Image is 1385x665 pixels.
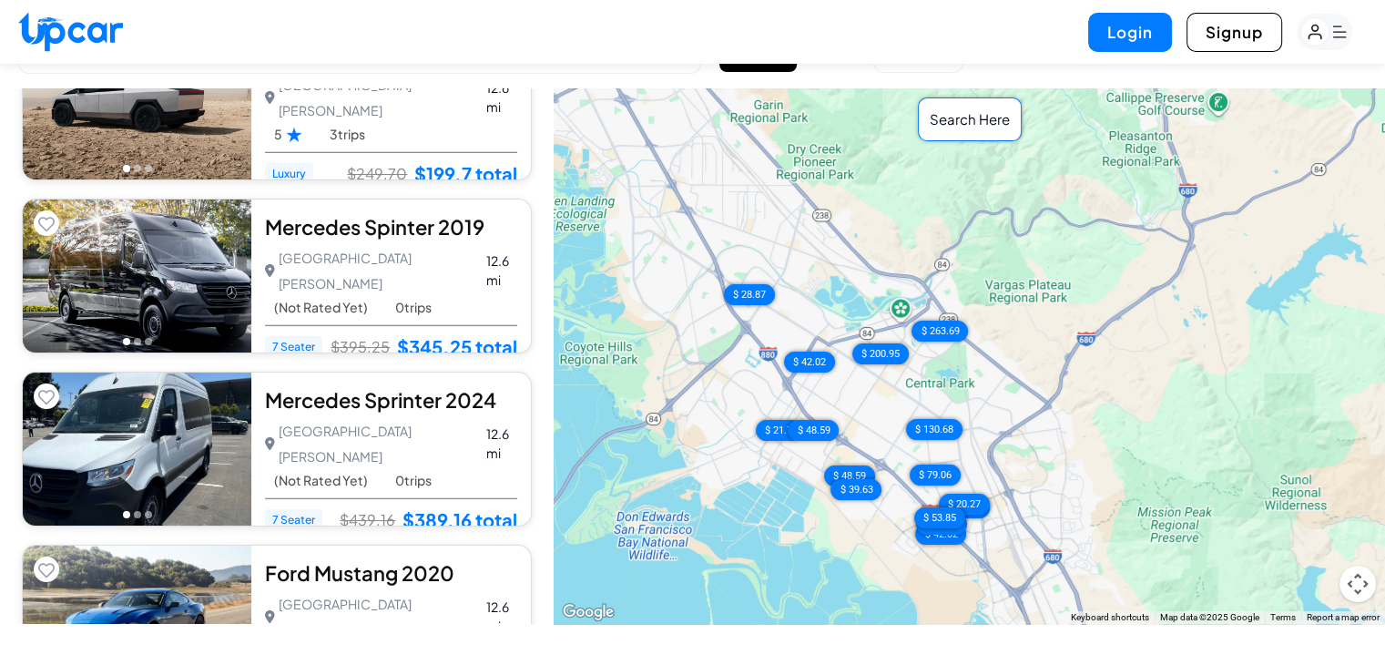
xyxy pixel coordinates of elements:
[915,513,966,534] div: $ 28.87
[265,245,467,296] p: [GEOGRAPHIC_DATA][PERSON_NAME]
[23,26,251,179] img: Car Image
[724,283,775,304] div: $ 28.87
[784,351,835,372] div: $ 42.02
[558,600,618,624] img: Google
[34,557,59,582] button: Add to favorites
[18,12,123,51] img: Upcar Logo
[265,336,322,358] span: 7 Seater
[340,510,395,530] span: $439.16
[788,419,839,440] div: $ 48.59
[23,373,251,526] img: Car Image
[397,335,517,359] a: $345.25 total
[123,338,130,345] button: Go to photo 1
[145,165,152,172] button: Go to photo 3
[265,386,517,414] div: Mercedes Sprinter 2024
[486,78,518,117] span: 12.6 mi
[34,384,59,409] button: Add to favorites
[145,338,152,345] button: Go to photo 3
[274,127,302,142] span: 5
[274,473,368,488] span: (Not Rated Yet)
[486,598,518,636] span: 12.6 mi
[265,559,517,587] div: Ford Mustang 2020
[330,127,365,142] span: 3 trips
[851,343,908,364] div: $ 200.95
[558,600,618,624] a: Open this area in Google Maps (opens a new window)
[265,418,467,469] p: [GEOGRAPHIC_DATA][PERSON_NAME]
[265,163,313,185] span: Luxury
[1270,612,1296,622] a: Terms (opens in new tab)
[145,511,152,518] button: Go to photo 3
[486,251,518,290] span: 12.6 mi
[286,127,302,142] img: Star Rating
[1088,13,1172,52] button: Login
[274,300,368,315] span: (Not Rated Yet)
[134,511,141,518] button: Go to photo 2
[939,493,990,514] div: $ 20.27
[918,97,1022,142] div: Search Here
[913,507,964,528] div: $ 53.85
[134,338,141,345] button: Go to photo 2
[824,465,875,486] div: $ 48.59
[134,165,141,172] button: Go to photo 2
[1160,612,1259,622] span: Map data ©2025 Google
[34,210,59,236] button: Add to favorites
[756,420,801,441] div: $ 21.7
[395,300,432,315] span: 0 trips
[265,213,517,240] div: Mercedes Spinter 2019
[1071,611,1149,624] button: Keyboard shortcuts
[1339,566,1376,602] button: Map camera controls
[830,478,881,499] div: $ 39.63
[486,425,518,463] span: 12.6 mi
[265,591,467,642] p: [GEOGRAPHIC_DATA][PERSON_NAME]
[265,509,322,531] span: 7 Seater
[395,473,432,488] span: 0 trips
[347,164,407,184] span: $249.70
[402,508,517,532] a: $389.16 total
[414,162,517,186] a: $199.7 total
[23,199,251,353] img: Car Image
[331,337,390,357] span: $395.25
[1307,612,1380,622] a: Report a map error
[123,511,130,518] button: Go to photo 1
[909,465,960,486] div: $ 79.06
[911,320,968,341] div: $ 263.69
[123,165,130,172] button: Go to photo 1
[1186,13,1282,52] button: Signup
[265,72,467,123] p: [GEOGRAPHIC_DATA][PERSON_NAME]
[906,419,962,440] div: $ 130.68
[915,523,966,544] div: $ 42.02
